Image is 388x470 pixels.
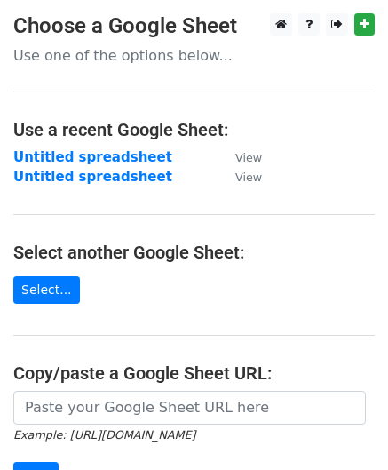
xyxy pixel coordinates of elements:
input: Paste your Google Sheet URL here [13,391,366,425]
small: View [235,171,262,184]
small: View [235,151,262,164]
h4: Select another Google Sheet: [13,242,375,263]
h4: Use a recent Google Sheet: [13,119,375,140]
a: Untitled spreadsheet [13,169,172,185]
p: Use one of the options below... [13,46,375,65]
a: Untitled spreadsheet [13,149,172,165]
h3: Choose a Google Sheet [13,13,375,39]
a: Select... [13,276,80,304]
a: View [218,169,262,185]
a: View [218,149,262,165]
small: Example: [URL][DOMAIN_NAME] [13,428,195,442]
h4: Copy/paste a Google Sheet URL: [13,362,375,384]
